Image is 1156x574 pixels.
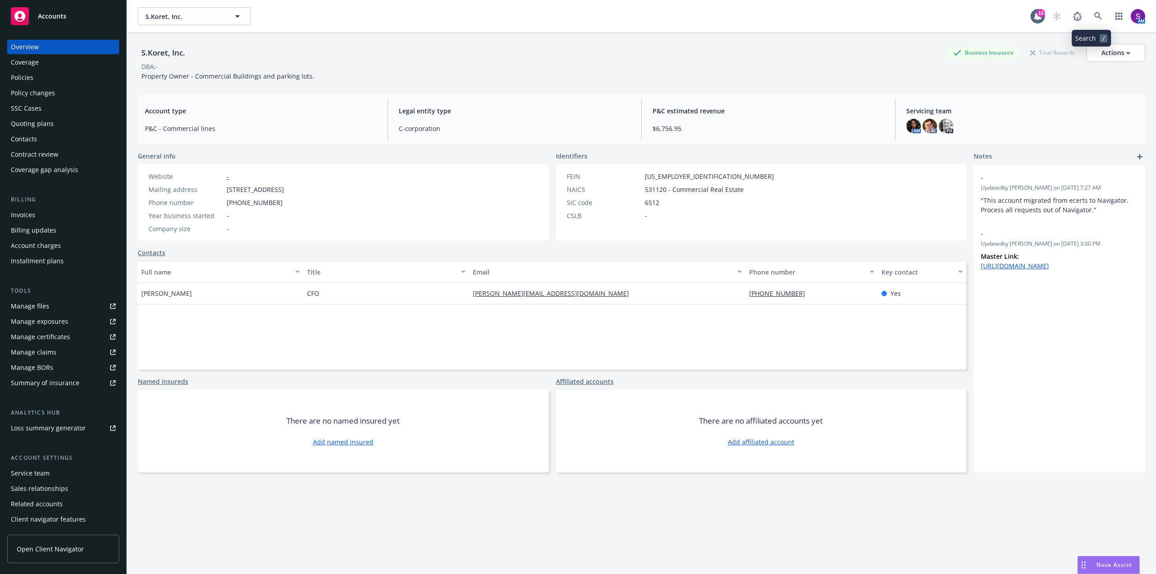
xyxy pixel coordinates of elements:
[567,198,641,207] div: SIC code
[981,252,1019,261] strong: Master Link:
[653,106,884,116] span: P&C estimated revenue
[7,86,119,100] a: Policy changes
[11,330,70,344] div: Manage certificates
[7,330,119,344] a: Manage certificates
[11,147,58,162] div: Contract review
[141,72,314,80] span: Property Owner - Commercial Buildings and parking lots.
[307,267,456,277] div: Title
[227,172,229,181] a: -
[7,466,119,481] a: Service team
[728,437,794,447] a: Add affiliated account
[7,345,119,359] a: Manage claims
[286,415,400,426] span: There are no named insured yet
[7,408,119,417] div: Analytics hub
[11,421,86,435] div: Loss summary generator
[7,360,119,375] a: Manage BORs
[981,184,1138,192] span: Updated by [PERSON_NAME] on [DATE] 7:27 AM
[981,173,1114,182] span: -
[227,224,229,233] span: -
[746,261,878,283] button: Phone number
[138,151,176,161] span: General info
[7,117,119,131] a: Quoting plans
[138,261,303,283] button: Full name
[149,198,223,207] div: Phone number
[1101,44,1130,61] div: Actions
[11,117,54,131] div: Quoting plans
[981,196,1130,214] span: "This account migrated from ecerts to Navigator. Process all requests out of Navigator."
[974,166,1145,222] div: -Updatedby [PERSON_NAME] on [DATE] 7:27 AM"This account migrated from ecerts to Navigator. Proces...
[645,198,659,207] span: 6512
[399,106,630,116] span: Legal entity type
[138,377,188,386] a: Named insureds
[556,151,587,161] span: Identifiers
[11,223,56,238] div: Billing updates
[149,224,223,233] div: Company size
[469,261,746,283] button: Email
[7,512,119,527] a: Client navigator features
[7,223,119,238] a: Billing updates
[473,289,636,298] a: [PERSON_NAME][EMAIL_ADDRESS][DOMAIN_NAME]
[878,261,966,283] button: Key contact
[11,466,50,481] div: Service team
[1086,44,1145,62] button: Actions
[149,172,223,181] div: Website
[974,151,992,162] span: Notes
[11,512,86,527] div: Client navigator features
[1025,47,1079,58] div: Total Rewards
[923,119,937,133] img: photo
[473,267,732,277] div: Email
[949,47,1018,58] div: Business Insurance
[1089,7,1107,25] a: Search
[141,289,192,298] span: [PERSON_NAME]
[303,261,469,283] button: Title
[906,119,921,133] img: photo
[645,172,774,181] span: [US_EMPLOYER_IDENTIFICATION_NUMBER]
[227,198,283,207] span: [PHONE_NUMBER]
[11,40,39,54] div: Overview
[11,55,39,70] div: Coverage
[11,238,61,253] div: Account charges
[974,222,1145,278] div: -Updatedby [PERSON_NAME] on [DATE] 3:00 PMMaster Link: [URL][DOMAIN_NAME]
[38,13,66,20] span: Accounts
[11,208,35,222] div: Invoices
[11,163,78,177] div: Coverage gap analysis
[11,70,33,85] div: Policies
[141,62,158,71] div: DBA: -
[1078,556,1089,574] div: Drag to move
[645,211,647,220] span: -
[11,360,53,375] div: Manage BORs
[138,248,165,257] a: Contacts
[11,254,64,268] div: Installment plans
[11,481,68,496] div: Sales relationships
[1131,9,1145,23] img: photo
[7,481,119,496] a: Sales relationships
[141,267,290,277] div: Full name
[653,124,884,133] span: $6,756.95
[7,314,119,329] a: Manage exposures
[7,55,119,70] a: Coverage
[11,86,55,100] div: Policy changes
[313,437,373,447] a: Add named insured
[7,421,119,435] a: Loss summary generator
[7,195,119,204] div: Billing
[7,238,119,253] a: Account charges
[138,7,251,25] button: S.Koret, Inc.
[1134,151,1145,162] a: add
[11,376,79,390] div: Summary of insurance
[138,47,189,59] div: S.Koret, Inc.
[7,299,119,313] a: Manage files
[1068,7,1086,25] a: Report a Bug
[881,267,953,277] div: Key contact
[149,211,223,220] div: Year business started
[699,415,823,426] span: There are no affiliated accounts yet
[7,132,119,146] a: Contacts
[7,70,119,85] a: Policies
[981,240,1138,248] span: Updated by [PERSON_NAME] on [DATE] 3:00 PM
[567,172,641,181] div: FEIN
[11,101,42,116] div: SSC Cases
[556,377,614,386] a: Affiliated accounts
[145,106,377,116] span: Account type
[7,147,119,162] a: Contract review
[7,497,119,511] a: Related accounts
[1077,556,1140,574] button: Nova Assist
